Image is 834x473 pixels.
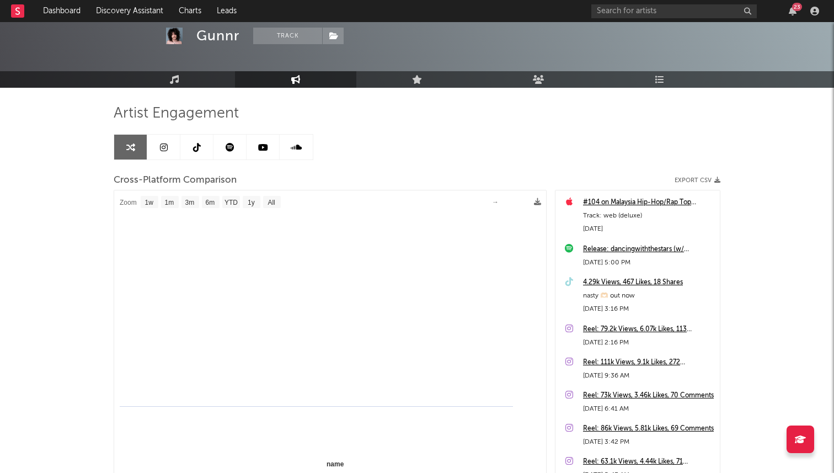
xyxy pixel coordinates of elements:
span: Cross-Platform Comparison [114,174,237,187]
text: → [492,198,499,206]
div: Track: web (deluxe) [583,209,714,222]
text: 1y [248,199,255,206]
input: Search for artists [591,4,757,18]
span: Artist Engagement [114,107,239,120]
div: [DATE] 2:16 PM [583,336,714,349]
div: 23 [792,3,802,11]
text: 1w [145,199,154,206]
div: [DATE] 3:16 PM [583,302,714,316]
a: #104 on Malaysia Hip-Hop/Rap Top Albums [583,196,714,209]
a: Reel: 111k Views, 9.1k Likes, 272 Comments [583,356,714,369]
div: [DATE] 6:41 AM [583,402,714,416]
text: All [268,199,275,206]
a: Reel: 63.1k Views, 4.44k Likes, 71 Comments [583,455,714,469]
button: Export CSV [675,177,720,184]
div: [DATE] 3:42 PM [583,435,714,449]
button: 23 [789,7,796,15]
text: 6m [206,199,215,206]
text: YTD [224,199,238,206]
text: Zoom [120,199,137,206]
a: Reel: 86k Views, 5.81k Likes, 69 Comments [583,422,714,435]
text: name [327,460,344,468]
a: Release: dancingwiththestars (w/ blackbear) [583,243,714,256]
div: nasty 🫶🏻 out now [583,289,714,302]
div: [DATE] 9:36 AM [583,369,714,382]
button: Track [253,28,322,44]
text: 3m [185,199,195,206]
a: Reel: 79.2k Views, 6.07k Likes, 113 Comments [583,323,714,336]
a: 4.29k Views, 467 Likes, 18 Shares [583,276,714,289]
text: 1m [165,199,174,206]
div: Gunnr [196,28,239,44]
div: [DATE] 5:00 PM [583,256,714,269]
a: Reel: 73k Views, 3.46k Likes, 70 Comments [583,389,714,402]
div: [DATE] [583,222,714,236]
